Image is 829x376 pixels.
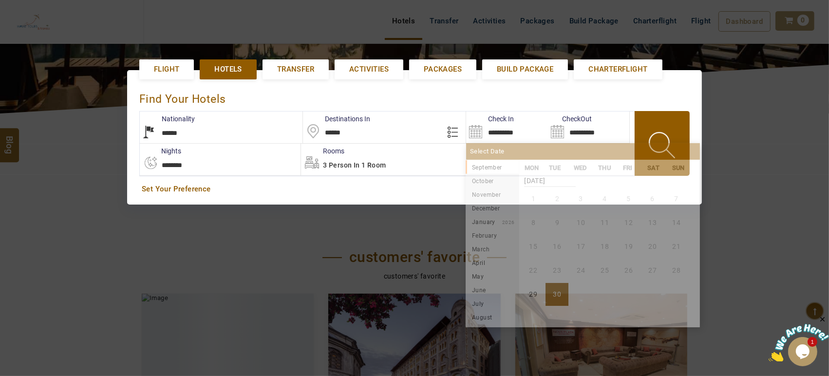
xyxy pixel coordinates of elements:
[349,64,389,75] span: Activities
[524,169,576,187] strong: [DATE]
[424,64,462,75] span: Packages
[409,59,476,79] a: Packages
[769,315,829,361] iframe: chat widget
[466,242,519,256] li: March
[546,283,568,306] li: Tuesday, 30 September 2025
[139,82,690,111] div: Find Your Hotels
[139,59,194,79] a: Flight
[482,59,568,79] a: Build Package
[544,163,569,173] li: TUE
[142,184,687,194] a: Set Your Preference
[263,59,329,79] a: Transfer
[277,64,314,75] span: Transfer
[466,114,514,124] label: Check In
[200,59,256,79] a: Hotels
[497,64,553,75] span: Build Package
[466,269,519,283] li: May
[466,174,519,188] li: October
[495,220,515,225] small: 2026
[522,283,545,306] li: Monday, 29 September 2025
[335,59,403,79] a: Activities
[618,163,642,173] li: FRI
[214,64,242,75] span: Hotels
[323,161,386,169] span: 3 Person in 1 Room
[466,215,519,228] li: January
[139,146,181,156] label: nights
[466,297,519,310] li: July
[466,256,519,269] li: April
[574,59,662,79] a: Charterflight
[519,163,544,173] li: MON
[588,64,647,75] span: Charterflight
[466,188,519,201] li: November
[303,114,370,124] label: Destinations In
[667,163,692,173] li: SUN
[466,283,519,297] li: June
[593,163,618,173] li: THU
[466,143,700,160] div: Select Date
[301,146,344,156] label: Rooms
[154,64,179,75] span: Flight
[466,201,519,215] li: December
[548,112,629,143] input: Search
[502,165,570,170] small: 2025
[568,163,593,173] li: WED
[466,310,519,324] li: August
[466,228,519,242] li: February
[466,160,519,174] li: September
[466,112,547,143] input: Search
[548,114,592,124] label: CheckOut
[642,163,667,173] li: SAT
[140,114,195,124] label: Nationality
